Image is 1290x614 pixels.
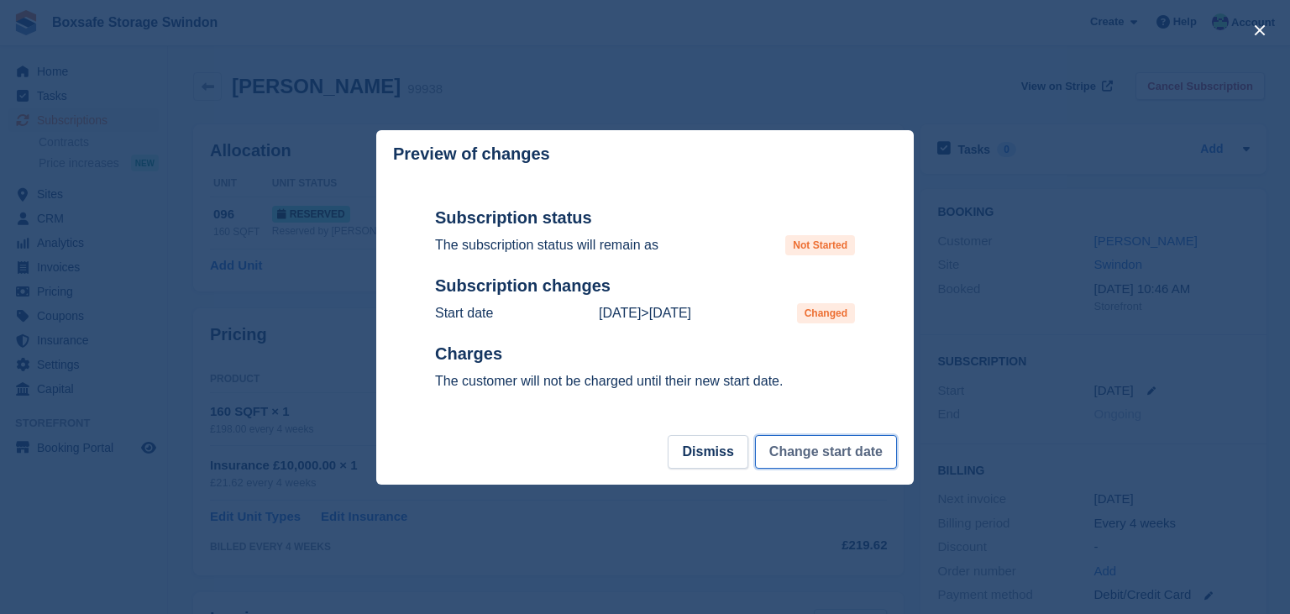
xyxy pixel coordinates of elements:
button: Change start date [755,435,897,469]
p: The customer will not be charged until their new start date. [435,371,855,391]
h2: Charges [435,344,855,365]
button: Dismiss [668,435,747,469]
p: Start date [435,303,493,323]
span: Changed [797,303,855,323]
button: close [1246,17,1273,44]
time: 2025-08-14 23:00:00 UTC [599,306,641,320]
time: 2025-08-22 23:00:00 UTC [649,306,691,320]
p: Preview of changes [393,144,550,164]
p: The subscription status will remain as [435,235,658,255]
h2: Subscription changes [435,276,855,297]
p: > [599,303,691,323]
span: Not Started [785,235,855,255]
h2: Subscription status [435,207,855,228]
